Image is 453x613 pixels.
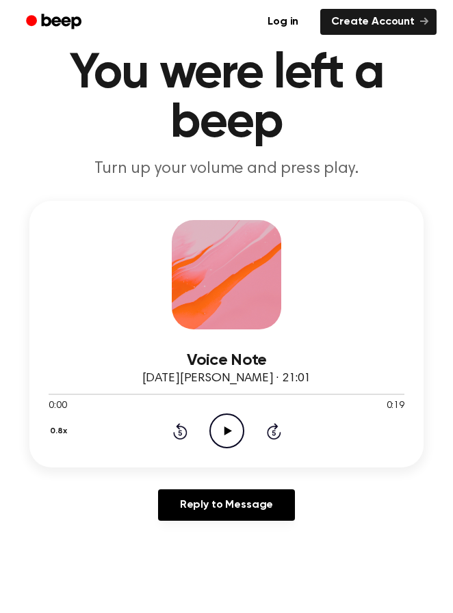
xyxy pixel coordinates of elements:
h3: Voice Note [49,351,404,370]
span: 0:19 [387,399,404,413]
a: Reply to Message [158,489,295,521]
a: Beep [16,9,94,36]
span: [DATE][PERSON_NAME] · 21:01 [142,372,311,385]
p: Turn up your volume and press play. [16,159,437,179]
span: 0:00 [49,399,66,413]
h1: You were left a beep [16,49,437,148]
a: Log in [254,6,312,38]
a: Create Account [320,9,437,35]
button: 0.8x [49,420,72,443]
